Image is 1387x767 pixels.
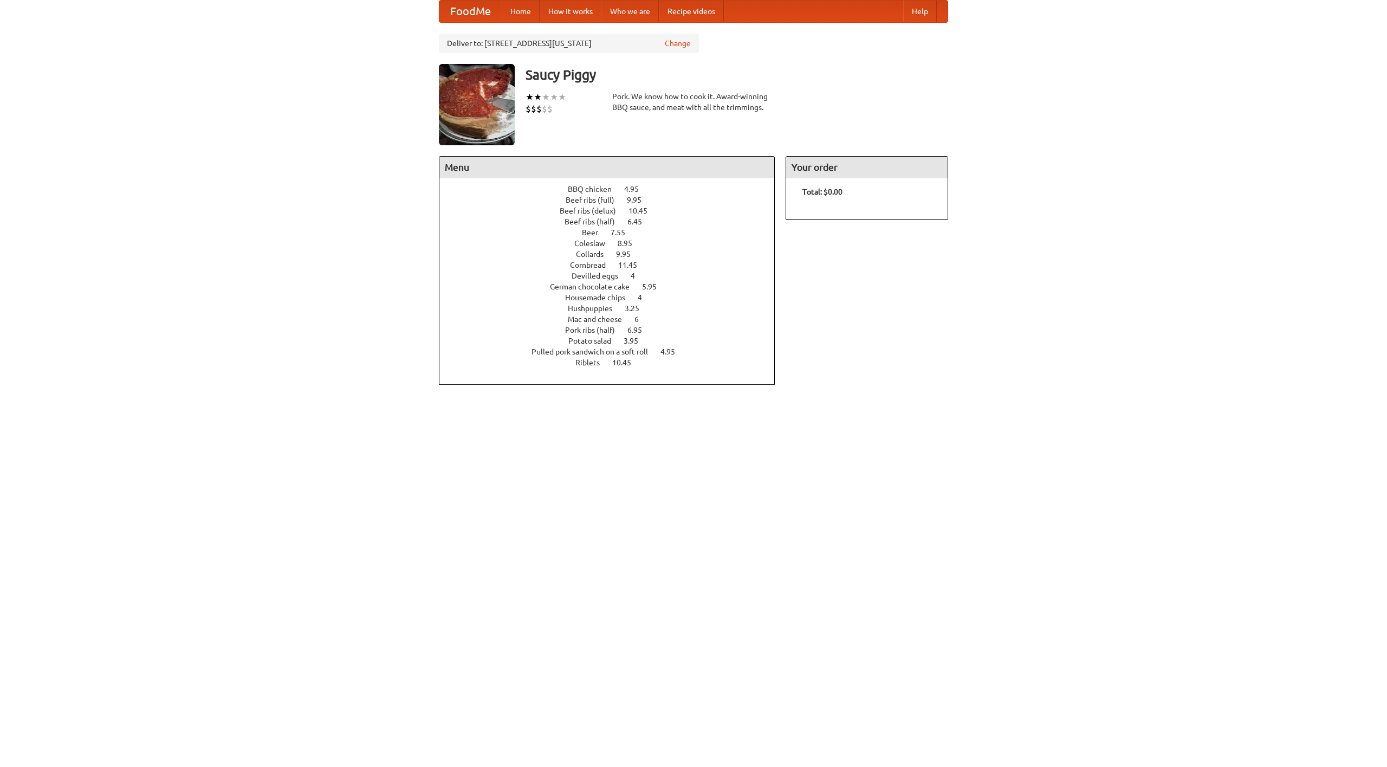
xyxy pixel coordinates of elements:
a: Beef ribs (delux) 10.45 [560,207,667,215]
a: Cornbread 11.45 [570,261,657,269]
b: Total: $0.00 [802,188,842,196]
span: Coleslaw [574,239,616,248]
span: Potato salad [568,337,622,345]
span: 10.45 [628,207,658,215]
a: Coleslaw 8.95 [574,239,652,248]
span: Beer [582,228,609,237]
span: German chocolate cake [550,282,640,291]
span: Pulled pork sandwich on a soft roll [532,347,659,356]
span: 4 [638,293,653,302]
a: Change [665,38,691,49]
a: Beef ribs (full) 9.95 [566,196,662,204]
a: Pork ribs (half) 6.95 [565,326,662,334]
span: Pork ribs (half) [565,326,626,334]
span: 4.95 [624,185,650,194]
span: 5.95 [642,282,667,291]
li: ★ [558,91,566,103]
li: $ [526,103,531,115]
span: 6 [634,315,650,324]
span: Devilled eggs [572,272,629,280]
a: Home [502,1,540,22]
h3: Saucy Piggy [526,64,948,86]
a: FoodMe [439,1,502,22]
a: Devilled eggs 4 [572,272,655,280]
a: Beer 7.55 [582,228,645,237]
h4: Your order [786,157,948,178]
span: 8.95 [618,239,643,248]
span: 9.95 [616,250,641,259]
h4: Menu [439,157,774,178]
span: Collards [576,250,614,259]
a: Potato salad 3.95 [568,337,658,345]
a: Collards 9.95 [576,250,651,259]
span: 6.95 [627,326,653,334]
span: 7.55 [611,228,636,237]
a: BBQ chicken 4.95 [568,185,659,194]
span: 11.45 [618,261,648,269]
span: Riblets [575,358,611,367]
a: Pulled pork sandwich on a soft roll 4.95 [532,347,695,356]
li: $ [547,103,553,115]
a: Beef ribs (half) 6.45 [565,217,662,226]
li: $ [531,103,536,115]
span: 9.95 [627,196,652,204]
span: Cornbread [570,261,617,269]
li: ★ [534,91,542,103]
span: 4 [631,272,646,280]
li: ★ [542,91,550,103]
a: German chocolate cake 5.95 [550,282,677,291]
span: Beef ribs (delux) [560,207,627,215]
li: ★ [550,91,558,103]
a: How it works [540,1,601,22]
span: Housemade chips [565,293,636,302]
a: Recipe videos [659,1,724,22]
span: Beef ribs (full) [566,196,625,204]
img: angular.jpg [439,64,515,145]
a: Who we are [601,1,659,22]
li: $ [542,103,547,115]
a: Riblets 10.45 [575,358,651,367]
a: Help [903,1,937,22]
a: Hushpuppies 3.25 [568,304,659,313]
span: 6.45 [627,217,653,226]
span: Beef ribs (half) [565,217,626,226]
div: Pork. We know how to cook it. Award-winning BBQ sauce, and meat with all the trimmings. [612,91,775,113]
span: BBQ chicken [568,185,623,194]
div: Deliver to: [STREET_ADDRESS][US_STATE] [439,34,699,53]
span: 4.95 [660,347,686,356]
li: ★ [526,91,534,103]
li: $ [536,103,542,115]
span: 10.45 [612,358,642,367]
span: Mac and cheese [568,315,633,324]
span: 3.25 [625,304,650,313]
span: Hushpuppies [568,304,623,313]
a: Housemade chips 4 [565,293,662,302]
span: 3.95 [624,337,649,345]
a: Mac and cheese 6 [568,315,659,324]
